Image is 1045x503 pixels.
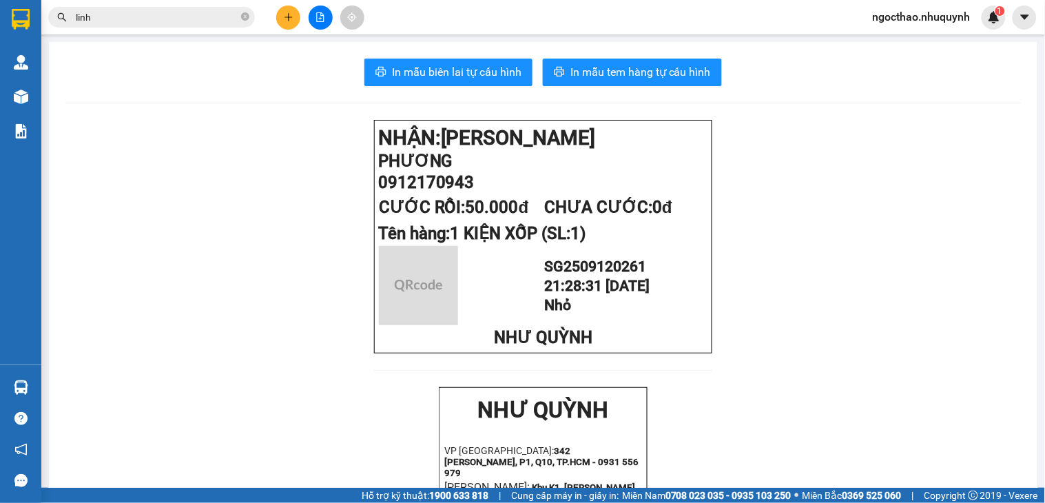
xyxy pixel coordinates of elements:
span: In mẫu biên lai tự cấu hình [392,63,521,81]
span: [PERSON_NAME]: [444,480,530,493]
img: logo-vxr [12,9,30,30]
span: plus [284,12,293,22]
button: printerIn mẫu tem hàng tự cấu hình [543,59,722,86]
img: warehouse-icon [14,90,28,104]
span: aim [347,12,357,22]
button: printerIn mẫu biên lai tự cấu hình [364,59,532,86]
span: | [912,488,914,503]
sup: 1 [995,6,1005,16]
span: | [499,488,501,503]
p: VP [GEOGRAPHIC_DATA]: [444,445,641,478]
input: Tìm tên, số ĐT hoặc mã đơn [76,10,238,25]
span: SG2509120261 [544,258,646,275]
span: PHƯƠNG [378,152,453,171]
span: Hỗ trợ kỹ thuật: [362,488,488,503]
strong: 0369 525 060 [842,490,902,501]
strong: 342 [PERSON_NAME], P1, Q10, TP.HCM - 0931 556 979 [444,446,639,478]
span: CƯỚC RỒI: [379,198,529,217]
button: plus [276,6,300,30]
strong: NHƯ QUỲNH [38,6,169,32]
span: [PERSON_NAME]: [6,85,91,99]
span: Miền Bắc [803,488,902,503]
strong: 1900 633 818 [429,490,488,501]
span: Cung cấp máy in - giấy in: [511,488,619,503]
p: VP [GEOGRAPHIC_DATA]: [6,50,201,83]
span: In mẫu tem hàng tự cấu hình [570,63,711,81]
span: 1 [997,6,1002,16]
span: printer [554,66,565,79]
span: Nhỏ [544,296,571,314]
span: CHƯA CƯỚC: [544,198,672,217]
strong: Khu K1, [PERSON_NAME] [PERSON_NAME], [PERSON_NAME][GEOGRAPHIC_DATA], [GEOGRAPHIC_DATA]PRTC - 0931... [6,88,196,140]
strong: NHƯ QUỲNH [478,397,609,423]
span: caret-down [1019,11,1031,23]
span: 1) [571,224,586,243]
button: file-add [309,6,333,30]
strong: 0708 023 035 - 0935 103 250 [665,490,791,501]
img: solution-icon [14,124,28,138]
span: message [14,474,28,487]
strong: NHẬN: [378,126,596,150]
span: printer [375,66,386,79]
span: [PERSON_NAME] [441,126,596,150]
span: search [57,12,67,22]
img: warehouse-icon [14,380,28,395]
span: notification [14,443,28,456]
span: 1 KIỆN XỐP (SL: [451,224,586,243]
span: copyright [969,491,978,500]
span: 50.000đ [466,198,529,217]
button: caret-down [1013,6,1037,30]
span: ⚪️ [795,493,799,498]
button: aim [340,6,364,30]
span: question-circle [14,412,28,425]
span: close-circle [241,12,249,21]
img: qr-code [379,246,458,325]
img: warehouse-icon [14,55,28,70]
strong: 342 [PERSON_NAME], P1, Q10, TP.HCM - 0931 556 979 [6,52,200,83]
span: file-add [315,12,325,22]
span: Miền Nam [622,488,791,503]
span: Tên hàng: [378,224,586,243]
span: 21:28:31 [DATE] [544,277,650,294]
span: 0đ [652,198,672,217]
span: 0912170943 [378,173,475,192]
img: icon-new-feature [988,11,1000,23]
span: ngocthao.nhuquynh [862,8,982,25]
span: NHƯ QUỲNH [494,328,592,347]
span: close-circle [241,11,249,24]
